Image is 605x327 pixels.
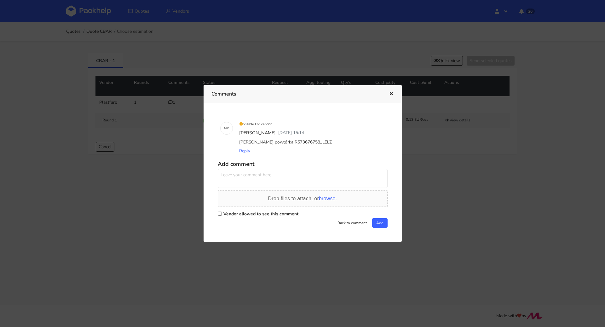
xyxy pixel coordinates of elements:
div: [PERSON_NAME] powtórka R573676758_LELZ [238,138,385,147]
h3: Comments [211,90,379,98]
span: Reply [239,148,250,154]
small: Visible For vendor [239,122,272,126]
button: Back to comment [333,218,371,228]
span: M [224,124,227,132]
span: P [227,124,229,132]
label: Vendor allowed to see this comment [223,211,298,217]
div: [PERSON_NAME] [238,128,277,138]
span: Drop files to attach, or [268,196,337,201]
div: [DATE] 15:14 [277,128,305,138]
span: browse. [319,196,337,201]
button: Add [372,218,388,228]
h5: Add comment [218,161,388,168]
